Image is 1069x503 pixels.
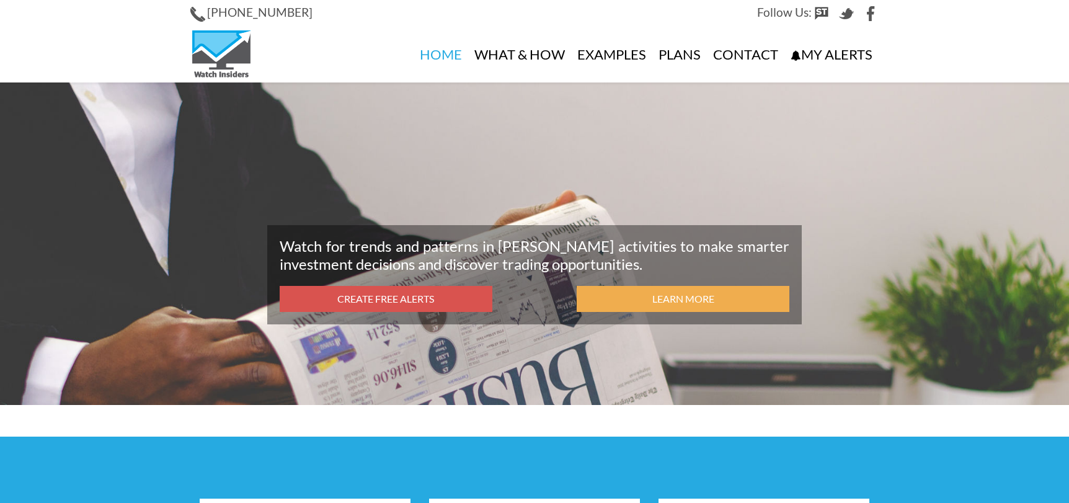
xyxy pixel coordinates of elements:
a: Create Free Alerts [280,286,492,313]
img: Facebook [864,6,879,21]
span: Follow Us: [757,5,812,19]
span: [PHONE_NUMBER] [207,5,313,19]
a: Learn More [577,286,789,313]
a: Contact [707,27,784,82]
a: Plans [652,27,707,82]
a: What & How [468,27,571,82]
a: My Alerts [784,27,879,82]
a: Home [414,27,468,82]
p: Watch for trends and patterns in [PERSON_NAME] activities to make smarter investment decisions an... [280,238,789,274]
a: Examples [571,27,652,82]
img: Twitter [839,6,854,21]
img: StockTwits [814,6,829,21]
img: Phone [190,7,205,22]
